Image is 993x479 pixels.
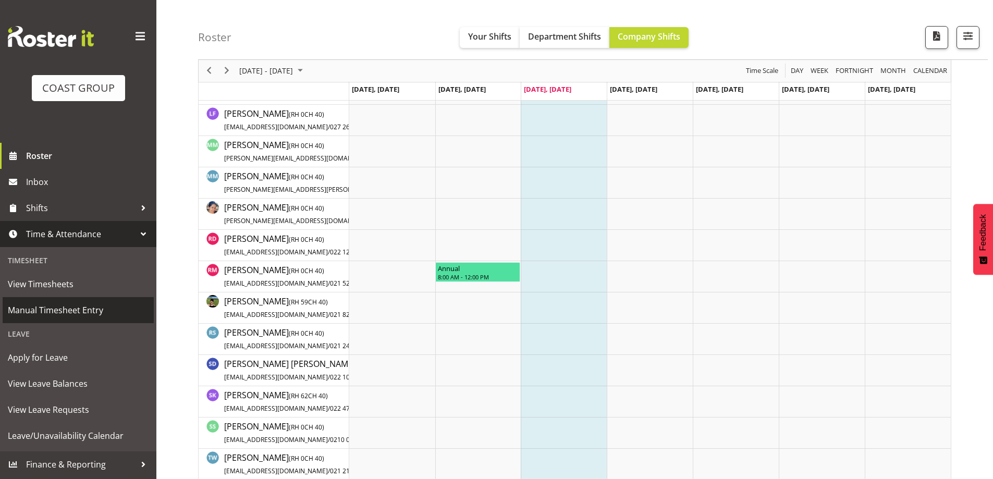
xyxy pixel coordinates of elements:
span: [PERSON_NAME][EMAIL_ADDRESS][DOMAIN_NAME] [224,216,377,225]
span: / [328,248,330,256]
span: 027 261 3802 [330,122,370,131]
button: August 2025 [238,65,308,78]
button: Timeline Week [809,65,830,78]
div: August 18 - 24, 2025 [236,60,309,82]
span: Day [790,65,804,78]
span: / [328,310,330,319]
span: [DATE] - [DATE] [238,65,294,78]
div: 8:00 AM - 12:00 PM [438,273,518,281]
a: [PERSON_NAME](RH 0CH 40)[EMAIL_ADDRESS][DOMAIN_NAME]/0210 000 000 [224,420,370,445]
a: [PERSON_NAME] [PERSON_NAME][EMAIL_ADDRESS][DOMAIN_NAME]/022 109 1192 [224,358,391,383]
span: [PERSON_NAME] [224,108,370,132]
span: [PERSON_NAME][EMAIL_ADDRESS][PERSON_NAME][DOMAIN_NAME] [224,185,426,194]
span: Time Scale [745,65,779,78]
span: RH 0 [291,423,304,432]
span: ( CH 40) [289,204,324,213]
span: [EMAIL_ADDRESS][DOMAIN_NAME] [224,279,328,288]
button: Fortnight [834,65,875,78]
span: Your Shifts [468,31,511,42]
td: Michael McCardle resource [199,136,349,167]
a: [PERSON_NAME](RH 0CH 40)[PERSON_NAME][EMAIL_ADDRESS][PERSON_NAME][DOMAIN_NAME] [224,170,468,195]
span: ( CH 40) [289,423,324,432]
a: View Leave Balances [3,371,154,397]
span: RH 62 [291,391,308,400]
span: [EMAIL_ADDRESS][DOMAIN_NAME] [224,373,328,382]
span: RH 59 [291,298,308,306]
div: Annual [438,263,518,273]
span: [PERSON_NAME] [224,139,419,163]
td: Robert Micheal Hyde resource [199,261,349,292]
span: calendar [912,65,948,78]
span: 022 477 0757 [330,404,370,413]
span: RH 0 [291,235,304,244]
span: Week [810,65,829,78]
a: [PERSON_NAME](RH 62CH 40)[EMAIL_ADDRESS][DOMAIN_NAME]/022 477 0757 [224,389,370,414]
a: [PERSON_NAME](RH 0CH 40)[EMAIL_ADDRESS][DOMAIN_NAME]/027 261 3802 [224,107,370,132]
span: View Leave Requests [8,402,149,417]
button: Timeline Month [879,65,908,78]
span: ( CH 40) [289,329,324,338]
button: Previous [202,65,216,78]
td: Rowan Swain resource [199,324,349,355]
span: / [328,466,330,475]
span: View Timesheets [8,276,149,292]
span: RH 0 [291,266,304,275]
button: Month [912,65,949,78]
span: [EMAIL_ADDRESS][DOMAIN_NAME] [224,248,328,256]
span: Fortnight [835,65,874,78]
span: / [328,279,330,288]
button: Your Shifts [460,27,520,48]
span: Month [879,65,907,78]
td: Scott David Graham resource [199,355,349,386]
span: [DATE], [DATE] [524,84,571,94]
span: ( CH 40) [289,298,328,306]
span: [PERSON_NAME] [PERSON_NAME] [224,358,391,382]
span: Time & Attendance [26,226,136,242]
span: [PERSON_NAME] [224,170,468,194]
span: [DATE], [DATE] [868,84,915,94]
span: [PERSON_NAME] [224,264,366,288]
button: Download a PDF of the roster according to the set date range. [925,26,948,49]
a: Manual Timesheet Entry [3,297,154,323]
span: Department Shifts [528,31,601,42]
span: [EMAIL_ADDRESS][DOMAIN_NAME] [224,122,328,131]
span: [EMAIL_ADDRESS][DOMAIN_NAME] [224,310,328,319]
span: [DATE], [DATE] [438,84,486,94]
span: [EMAIL_ADDRESS][DOMAIN_NAME] [224,435,328,444]
span: 021 822 096 [330,310,366,319]
span: ( CH 40) [289,173,324,181]
button: Feedback - Show survey [973,204,993,275]
span: ( CH 40) [289,235,324,244]
a: [PERSON_NAME](RH 0CH 40)[EMAIL_ADDRESS][DOMAIN_NAME]/021 246 8552 [224,326,370,351]
span: RH 0 [291,454,304,463]
span: [EMAIL_ADDRESS][DOMAIN_NAME] [224,404,328,413]
span: [PERSON_NAME] [224,327,370,351]
span: [PERSON_NAME] [224,389,370,413]
span: [PERSON_NAME] [224,421,370,445]
span: Finance & Reporting [26,457,136,472]
a: View Timesheets [3,271,154,297]
span: 021 217 4291 [330,466,370,475]
img: Rosterit website logo [8,26,94,47]
a: [PERSON_NAME](RH 0CH 40)[EMAIL_ADDRESS][DOMAIN_NAME]/021 529 171 [224,264,366,289]
a: View Leave Requests [3,397,154,423]
a: [PERSON_NAME](RH 0CH 40)[EMAIL_ADDRESS][DOMAIN_NAME]/022 124 9301 [224,232,370,257]
span: ( CH 40) [289,110,324,119]
span: ( CH 40) [289,141,324,150]
span: / [328,373,330,382]
span: Roster [26,148,151,164]
span: [EMAIL_ADDRESS][DOMAIN_NAME] [224,341,328,350]
td: Sue Shalfoon resource [199,417,349,449]
span: Leave/Unavailability Calendar [8,428,149,444]
span: RH 0 [291,110,304,119]
td: Lauren Fisher resource [199,105,349,136]
span: [PERSON_NAME] [224,202,419,226]
span: ( CH 40) [289,391,328,400]
span: RH 0 [291,173,304,181]
button: Time Scale [744,65,780,78]
a: Apply for Leave [3,345,154,371]
a: [PERSON_NAME](RH 0CH 40)[PERSON_NAME][EMAIL_ADDRESS][DOMAIN_NAME] [224,139,419,164]
span: / [328,341,330,350]
a: Leave/Unavailability Calendar [3,423,154,449]
span: 022 124 9301 [330,248,370,256]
